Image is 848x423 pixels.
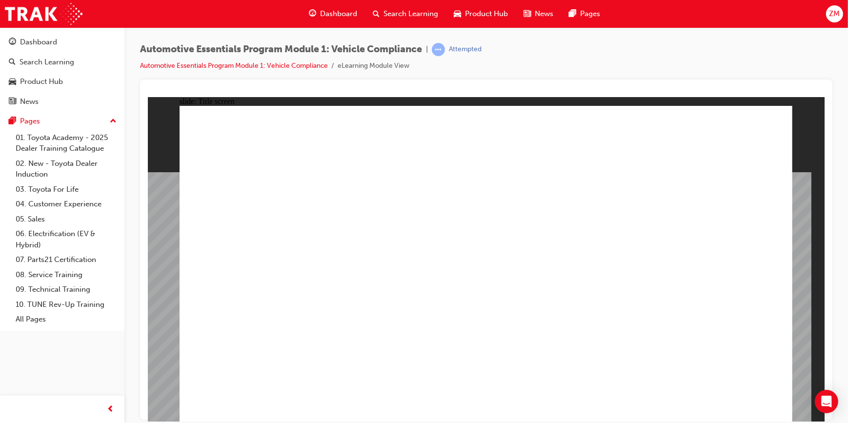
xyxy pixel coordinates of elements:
a: car-iconProduct Hub [446,4,516,24]
span: ZM [829,8,840,20]
span: search-icon [373,8,380,20]
a: 02. New - Toyota Dealer Induction [12,156,121,182]
div: Dashboard [20,37,57,48]
a: search-iconSearch Learning [365,4,446,24]
span: news-icon [9,98,16,106]
a: Search Learning [4,53,121,71]
button: ZM [826,5,843,22]
span: Product Hub [465,8,508,20]
span: Search Learning [384,8,438,20]
div: News [20,96,39,107]
span: search-icon [9,58,16,67]
button: Pages [4,112,121,130]
a: news-iconNews [516,4,561,24]
span: guage-icon [9,38,16,47]
div: Search Learning [20,57,74,68]
div: Open Intercom Messenger [815,390,838,413]
span: prev-icon [107,403,115,416]
a: All Pages [12,312,121,327]
a: 09. Technical Training [12,282,121,297]
a: pages-iconPages [561,4,608,24]
span: car-icon [9,78,16,86]
span: guage-icon [309,8,316,20]
a: 06. Electrification (EV & Hybrid) [12,226,121,252]
span: | [426,44,428,55]
span: news-icon [524,8,531,20]
a: 07. Parts21 Certification [12,252,121,267]
span: pages-icon [569,8,576,20]
a: 10. TUNE Rev-Up Training [12,297,121,312]
span: News [535,8,553,20]
a: Dashboard [4,33,121,51]
span: up-icon [110,115,117,128]
div: Product Hub [20,76,63,87]
a: 01. Toyota Academy - 2025 Dealer Training Catalogue [12,130,121,156]
li: eLearning Module View [338,60,409,72]
button: DashboardSearch LearningProduct HubNews [4,31,121,112]
a: News [4,93,121,111]
a: 04. Customer Experience [12,197,121,212]
span: Automotive Essentials Program Module 1: Vehicle Compliance [140,44,422,55]
a: guage-iconDashboard [301,4,365,24]
a: Automotive Essentials Program Module 1: Vehicle Compliance [140,61,328,70]
span: pages-icon [9,117,16,126]
a: 05. Sales [12,212,121,227]
img: Trak [5,3,82,25]
a: 08. Service Training [12,267,121,282]
span: Pages [580,8,600,20]
div: Attempted [449,45,482,54]
a: Product Hub [4,73,121,91]
span: learningRecordVerb_ATTEMPT-icon [432,43,445,56]
span: Dashboard [320,8,357,20]
a: 03. Toyota For Life [12,182,121,197]
div: Pages [20,116,40,127]
span: car-icon [454,8,461,20]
